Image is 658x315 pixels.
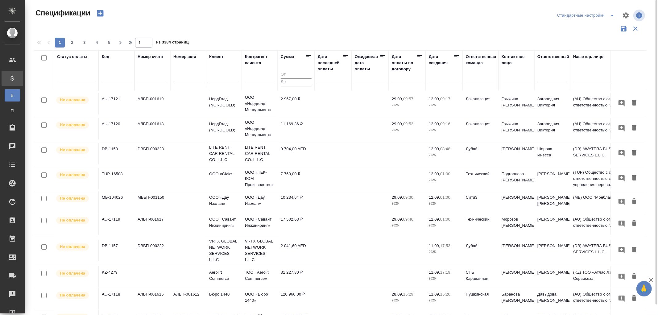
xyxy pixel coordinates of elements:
[429,276,460,282] p: 2025
[534,93,570,114] td: Загородних Виктория
[392,122,403,126] p: 29.09,
[403,292,413,296] p: 15:29
[99,118,134,139] td: AU-17120
[278,191,315,213] td: 10 234,64 ₽
[429,152,460,158] p: 2025
[245,194,275,207] p: ООО «Дау Изолан»
[93,8,108,19] button: Создать
[134,240,170,261] td: DBБП-000222
[392,127,423,133] p: 2025
[499,191,534,213] td: [PERSON_NAME]
[392,297,423,304] p: 2025
[134,213,170,235] td: АЛБП-001617
[534,266,570,288] td: [PERSON_NAME]
[80,39,89,46] span: 3
[99,213,134,235] td: AU-17119
[80,38,89,48] button: 3
[636,281,652,296] button: 🙏
[429,201,460,207] p: 2025
[499,168,534,189] td: Подгорнова [PERSON_NAME]
[99,168,134,189] td: TUP-16588
[534,168,570,189] td: [PERSON_NAME]
[499,288,534,310] td: Баранова [PERSON_NAME]
[278,240,315,261] td: 2 041,60 AED
[245,269,275,282] p: ТОО «Aerolit Commerce»
[156,39,189,48] span: из 3384 страниц
[570,240,644,261] td: (DB) AWATERA BUSINESSMEN SERVICES L.L.C.
[138,54,163,60] div: Номер счета
[499,240,534,261] td: [PERSON_NAME]
[440,270,450,275] p: 17:19
[619,8,633,23] span: Настроить таблицу
[278,143,315,164] td: 9 704,00 AED
[429,122,440,126] p: 12.09,
[463,93,499,114] td: Локализация
[440,147,450,151] p: 08:48
[60,172,85,178] p: Не оплачена
[392,54,416,72] div: Дата оплаты по договору
[134,118,170,139] td: АЛБП-001618
[8,108,17,114] span: П
[440,243,450,248] p: 17:53
[281,54,294,60] div: Сумма
[355,54,379,72] div: Ожидаемая дата оплаты
[499,213,534,235] td: Морозов [PERSON_NAME]
[392,102,423,108] p: 2025
[440,122,450,126] p: 09:16
[403,97,413,101] p: 09:57
[99,266,134,288] td: KZ-4279
[440,292,450,296] p: 15:20
[245,119,275,138] p: ООО «Нордголд Менеджмент»
[429,172,440,176] p: 12.09,
[629,271,639,282] button: Удалить
[499,143,534,164] td: [PERSON_NAME]
[630,23,641,35] button: Сбросить фильтры
[570,213,644,235] td: (AU) Общество с ограниченной ответственностью "АЛС"
[278,288,315,310] td: 120 960,00 ₽
[629,97,639,109] button: Удалить
[618,23,630,35] button: Сохранить фильтры
[429,97,440,101] p: 12.09,
[99,93,134,114] td: AU-17121
[60,97,85,103] p: Не оплачена
[245,291,275,304] p: ООО «Бюро 1440»
[403,195,413,200] p: 09:30
[60,147,85,153] p: Не оплачена
[429,177,460,183] p: 2025
[104,38,114,48] button: 5
[429,102,460,108] p: 2025
[392,195,403,200] p: 29.09,
[278,266,315,288] td: 31 227,80 ₽
[429,127,460,133] p: 2025
[92,38,102,48] button: 4
[278,93,315,114] td: 2 967,00 ₽
[392,201,423,207] p: 2025
[173,54,196,60] div: Номер акта
[92,39,102,46] span: 4
[134,288,170,310] td: АЛБП-001616
[392,292,403,296] p: 28.09,
[570,93,644,114] td: (AU) Общество с ограниченной ответственностью "АЛС"
[639,282,649,295] span: 🙏
[99,191,134,213] td: МБ-104026
[60,292,85,298] p: Не оплачена
[392,222,423,229] p: 2025
[629,196,639,207] button: Удалить
[5,89,20,102] a: В
[318,54,342,72] div: Дата последней оплаты
[278,213,315,235] td: 17 502,63 ₽
[429,270,440,275] p: 11.09,
[537,54,569,60] div: Ответственный
[245,94,275,113] p: ООО «Нордголд Менеджмент»
[403,122,413,126] p: 09:53
[60,195,85,201] p: Не оплачена
[573,54,604,60] div: Наше юр. лицо
[281,78,312,86] input: До
[429,217,440,222] p: 12.09,
[629,218,639,229] button: Удалить
[463,191,499,213] td: Сити3
[440,97,450,101] p: 09:17
[67,38,77,48] button: 2
[209,291,239,297] p: Бюро 1440
[102,54,109,60] div: Код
